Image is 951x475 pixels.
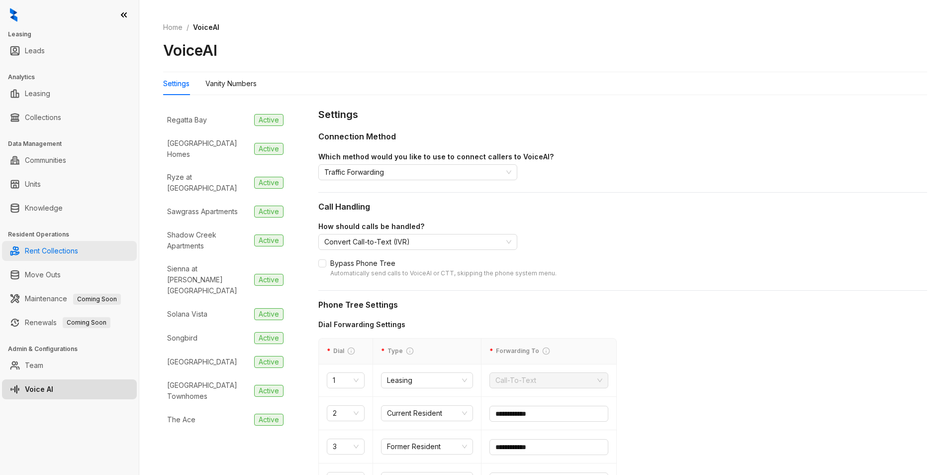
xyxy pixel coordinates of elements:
span: Active [254,308,284,320]
span: Current Resident [387,406,467,421]
h2: VoiceAI [163,41,217,60]
span: Coming Soon [63,317,110,328]
div: Sienna at [PERSON_NAME][GEOGRAPHIC_DATA] [167,263,250,296]
span: Active [254,114,284,126]
a: Leads [25,41,45,61]
span: Active [254,235,284,246]
div: The Ace [167,414,195,425]
div: Settings [163,78,190,89]
li: Renewals [2,313,137,333]
span: Active [254,385,284,397]
h3: Data Management [8,139,139,148]
span: Convert Call-to-Text (IVR) [324,235,511,249]
span: Active [254,274,284,286]
span: Active [254,206,284,218]
span: Traffic Forwarding [324,165,511,180]
span: Active [254,143,284,155]
li: Communities [2,150,137,170]
a: Units [25,174,41,194]
div: Which method would you like to use to connect callers to VoiceAI? [318,151,927,162]
a: Knowledge [25,198,63,218]
div: Vanity Numbers [205,78,257,89]
span: Call-To-Text [495,373,602,388]
li: Leasing [2,84,137,104]
div: Settings [318,107,927,122]
span: Active [254,414,284,426]
span: 1 [333,373,359,388]
span: 2 [333,406,359,421]
a: Rent Collections [25,241,78,261]
div: Dial [327,347,365,356]
div: Shadow Creek Apartments [167,230,250,251]
li: Voice AI [2,379,137,399]
li: Maintenance [2,289,137,309]
h3: Analytics [8,73,139,82]
div: Automatically send calls to VoiceAI or CTT, skipping the phone system menu. [330,269,557,278]
span: Former Resident [387,439,467,454]
h3: Admin & Configurations [8,345,139,354]
a: Communities [25,150,66,170]
div: Songbird [167,333,197,344]
li: Move Outs [2,265,137,285]
a: Move Outs [25,265,61,285]
span: Active [254,177,284,189]
span: 3 [333,439,359,454]
div: Sawgrass Apartments [167,206,238,217]
span: Bypass Phone Tree [326,258,561,278]
span: Active [254,356,284,368]
span: Active [254,332,284,344]
span: Leasing [387,373,467,388]
li: Knowledge [2,198,137,218]
img: logo [10,8,17,22]
div: [GEOGRAPHIC_DATA] Homes [167,138,250,160]
div: Dial Forwarding Settings [318,319,617,330]
h3: Resident Operations [8,230,139,239]
div: How should calls be handled? [318,221,927,232]
div: Regatta Bay [167,115,207,125]
span: Coming Soon [73,294,121,305]
li: Leads [2,41,137,61]
div: Connection Method [318,130,927,143]
div: Type [381,347,473,356]
div: Call Handling [318,201,927,213]
li: Team [2,356,137,375]
div: Solana Vista [167,309,207,320]
a: Home [161,22,185,33]
div: Phone Tree Settings [318,299,927,311]
div: Ryze at [GEOGRAPHIC_DATA] [167,172,250,194]
div: Forwarding To [489,347,608,356]
li: Units [2,174,137,194]
a: Collections [25,108,61,127]
a: Team [25,356,43,375]
a: Leasing [25,84,50,104]
li: Rent Collections [2,241,137,261]
li: / [187,22,189,33]
li: Collections [2,108,137,127]
a: Voice AI [25,379,53,399]
span: VoiceAI [193,23,219,31]
div: [GEOGRAPHIC_DATA] Townhomes [167,380,250,402]
a: RenewalsComing Soon [25,313,110,333]
div: [GEOGRAPHIC_DATA] [167,356,237,367]
h3: Leasing [8,30,139,39]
